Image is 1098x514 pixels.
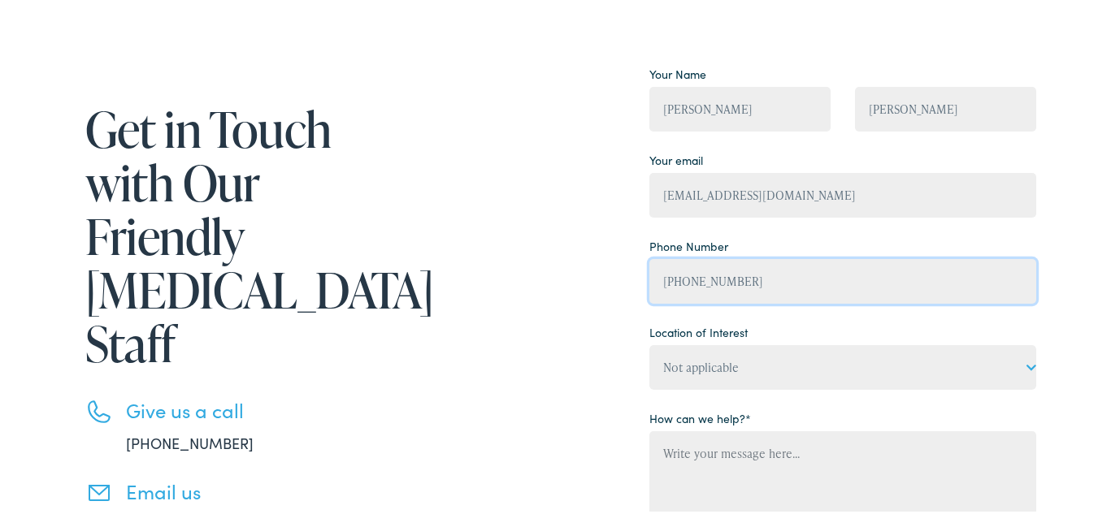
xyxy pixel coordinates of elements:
label: Phone Number [649,235,728,253]
input: example@gmail.com [649,171,1036,215]
input: (XXX) XXX - XXXX [649,257,1036,301]
input: First Name [649,84,831,129]
label: Your email [649,149,703,166]
input: Last Name [855,84,1036,129]
a: [PHONE_NUMBER] [126,430,254,451]
h3: Give us a call [126,396,419,420]
label: Your Name [649,63,706,80]
label: How can we help? [649,408,751,425]
label: Location of Interest [649,322,748,339]
h3: Email us [126,477,419,501]
h1: Get in Touch with Our Friendly [MEDICAL_DATA] Staff [85,100,419,368]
